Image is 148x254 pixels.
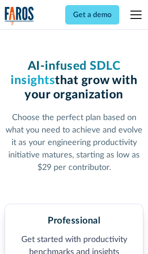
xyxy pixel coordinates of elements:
[11,60,120,86] span: AI-infused SDLC insights
[5,112,144,174] p: Choose the perfect plan based on what you need to achieve and evolve it as your engineering produ...
[5,6,34,25] img: Logo of the analytics and reporting company Faros.
[5,59,144,103] h1: that grow with your organization
[65,5,119,24] a: Get a demo
[48,215,100,226] h2: Professional
[5,6,34,25] a: home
